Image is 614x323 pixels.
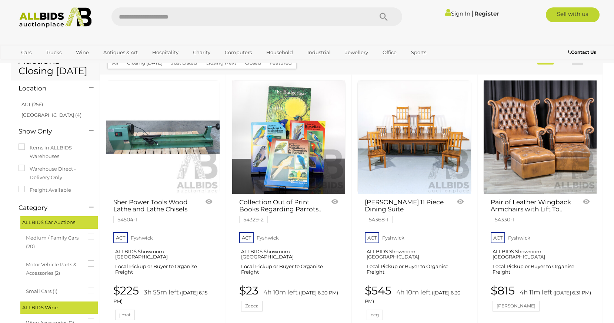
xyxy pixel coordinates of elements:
a: Hospitality [147,46,183,59]
h1: Auctions Closing [DATE] [19,56,92,76]
label: Freight Available [19,186,71,194]
a: $23 4h 10m left ([DATE] 6:30 PM) Zacca [239,284,340,312]
a: Trucks [41,46,66,59]
h4: Location [19,85,78,92]
label: Items in ALLBIDS Warehouses [19,144,92,161]
a: Wine [71,46,94,59]
a: Charity [188,46,215,59]
a: Collection Out of Print Books Regarding Parrots and Budgerigars Comprising the Budgerigar by Dr R... [232,80,346,194]
a: Cars [16,46,36,59]
span: Small Cars (1) [26,285,81,296]
a: [GEOGRAPHIC_DATA] (4) [21,112,81,118]
a: Pair of Leather Wingback Armchairs with Lift To.. 54330-1 [491,199,575,223]
a: Antiques & Art [99,46,143,59]
button: Closed [240,57,266,69]
img: Allbids.com.au [15,7,96,28]
a: Computers [220,46,257,59]
button: Featured [265,57,296,69]
a: Office [378,46,401,59]
a: Jimmy Possum 11 Piece Dining Suite [357,80,471,194]
button: All [108,57,123,69]
a: $225 3h 55m left ([DATE] 6:15 PM) jimat [113,284,214,320]
a: ACT Fyshwick ALLBIDS Showroom [GEOGRAPHIC_DATA] Local Pickup or Buyer to Organise Freight [113,230,214,281]
a: ACT Fyshwick ALLBIDS Showroom [GEOGRAPHIC_DATA] Local Pickup or Buyer to Organise Freight [365,230,466,281]
div: ALLBIDS Car Auctions [20,216,98,228]
h4: Category [19,204,78,211]
a: ACT Fyshwick ALLBIDS Showroom [GEOGRAPHIC_DATA] Local Pickup or Buyer to Organise Freight [239,230,340,281]
a: Sher Power Tools Wood Lathe and Lathe Chisels [106,80,220,194]
a: Sports [406,46,431,59]
a: $545 4h 10m left ([DATE] 6:30 PM) ccg [365,284,466,320]
button: Closing [DATE] [123,57,167,69]
a: ACT (256) [21,101,43,107]
a: Sell with us [546,7,600,22]
a: Collection Out of Print Books Regarding Parrots.. 54329-2 [239,199,324,223]
a: [GEOGRAPHIC_DATA] [16,59,79,71]
div: ALLBIDS Wine [20,301,98,314]
span: Motor Vehicle Parts & Accessories (2) [26,258,81,278]
a: Register [474,10,499,17]
span: Medium / Family Cars (20) [26,232,81,251]
span: | [471,9,473,17]
a: Contact Us [568,48,598,56]
label: Warehouse Direct - Delivery Only [19,165,92,182]
a: Pair of Leather Wingback Armchairs with Lift Top Ottomans [483,80,597,194]
button: Search [365,7,402,26]
a: Household [261,46,298,59]
a: [PERSON_NAME] 11 Piece Dining Suite 54368-1 [365,199,449,223]
a: Sign In [445,10,470,17]
b: Contact Us [568,49,596,55]
h4: Show Only [19,128,78,135]
button: Just Listed [167,57,201,69]
a: ACT Fyshwick ALLBIDS Showroom [GEOGRAPHIC_DATA] Local Pickup or Buyer to Organise Freight [491,230,592,281]
a: Industrial [303,46,336,59]
a: Sher Power Tools Wood Lathe and Lathe Chisels 54504-1 [113,199,198,223]
a: $815 4h 11m left ([DATE] 6:31 PM) [PERSON_NAME] [491,284,592,312]
button: Closing Next [201,57,241,69]
a: Jewellery [340,46,373,59]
